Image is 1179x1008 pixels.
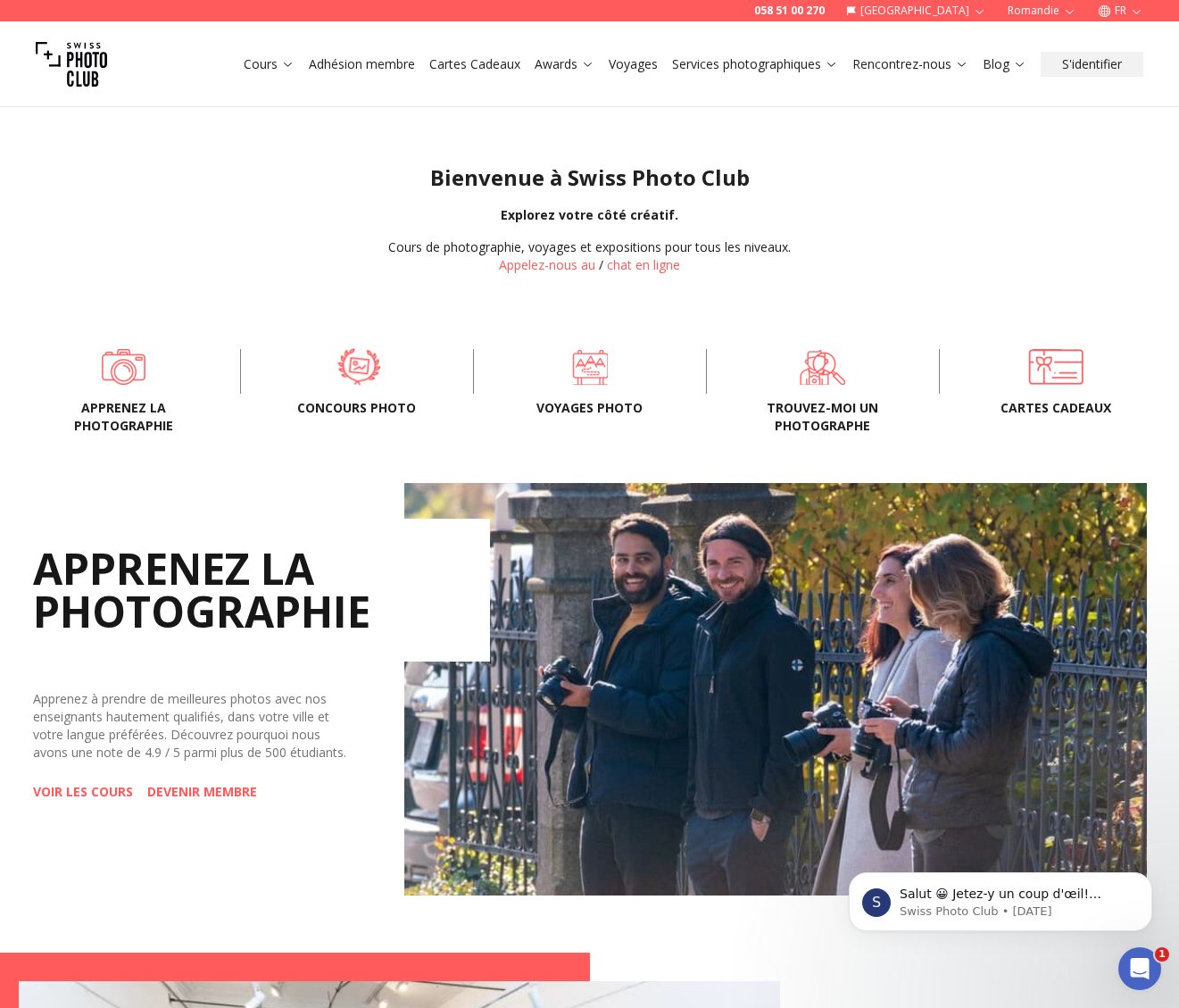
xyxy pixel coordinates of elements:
[388,238,791,274] div: /
[735,399,910,435] span: Trouvez-moi un photographe
[33,519,490,662] h2: APPRENEZ LA PHOTOGRAPHIE
[607,256,680,274] button: chat en ligne
[302,52,422,77] button: Adhésion membre
[602,52,665,77] button: Voyages
[845,52,976,77] button: Rencontrez-nous
[404,483,1147,896] img: Learn Photography
[852,55,968,73] a: Rencontrez-nous
[665,52,845,77] button: Services photographiques
[33,690,346,761] span: Apprenez à prendre de meilleures photos avec nos enseignants hautement qualifiés, dans votre vill...
[36,29,107,100] img: Swiss photo club
[270,399,444,417] span: Concours Photo
[422,52,527,77] button: Cartes Cadeaux
[14,206,1165,224] div: Explorez votre côté créatif.
[499,256,595,273] a: Appelez-nous au
[822,835,1179,960] iframe: Intercom notifications message
[309,55,415,73] a: Adhésion membre
[37,349,212,385] a: Apprenez la photographie
[270,349,444,385] a: Concours Photo
[37,399,212,435] span: Apprenez la photographie
[527,52,602,77] button: Awards
[429,55,520,73] a: Cartes Cadeaux
[502,349,677,385] a: Voyages photo
[754,4,825,18] a: 058 51 00 270
[1118,947,1161,990] iframe: Intercom live chat
[147,783,257,801] a: DEVENIR MEMBRE
[33,783,133,801] a: VOIR LES COURS
[388,238,791,256] div: Cours de photographie, voyages et expositions pour tous les niveaux.
[14,163,1165,192] h1: Bienvenue à Swiss Photo Club
[968,349,1143,385] a: Cartes cadeaux
[968,399,1143,417] span: Cartes cadeaux
[976,52,1034,77] button: Blog
[1155,947,1169,962] span: 1
[609,55,658,73] a: Voyages
[237,52,302,77] button: Cours
[735,349,910,385] a: Trouvez-moi un photographe
[535,55,594,73] a: Awards
[983,55,1026,73] a: Blog
[502,399,677,417] span: Voyages photo
[1041,52,1143,77] button: S'identifier
[244,55,295,73] a: Cours
[672,55,838,73] a: Services photographiques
